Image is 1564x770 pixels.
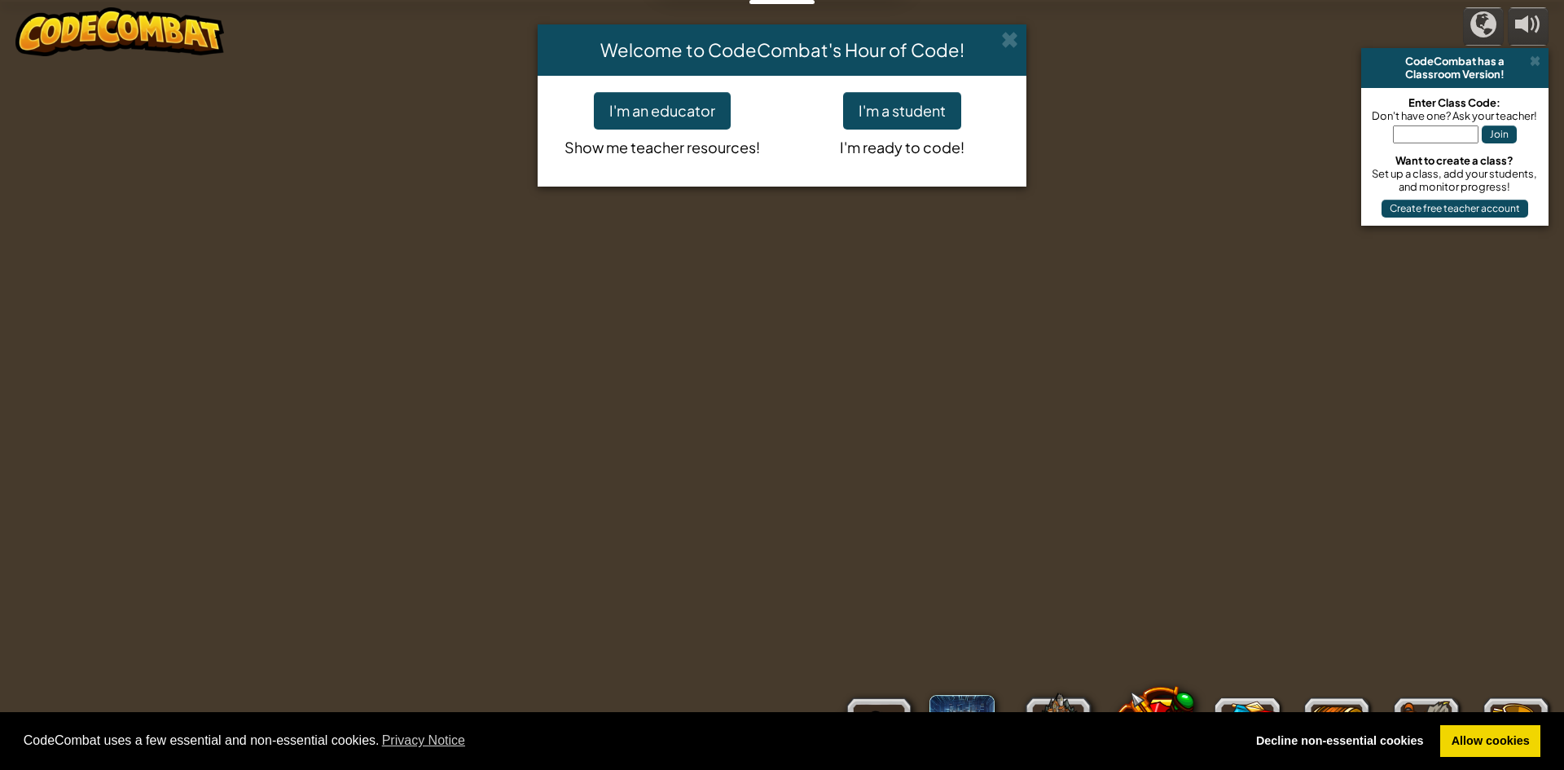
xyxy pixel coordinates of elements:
[1245,725,1434,758] a: deny cookies
[1440,725,1540,758] a: allow cookies
[380,728,468,753] a: learn more about cookies
[794,130,1010,159] p: I'm ready to code!
[843,92,961,130] button: I'm a student
[24,728,1232,753] span: CodeCombat uses a few essential and non-essential cookies.
[550,37,1014,63] h4: Welcome to CodeCombat's Hour of Code!
[554,130,770,159] p: Show me teacher resources!
[594,92,731,130] button: I'm an educator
